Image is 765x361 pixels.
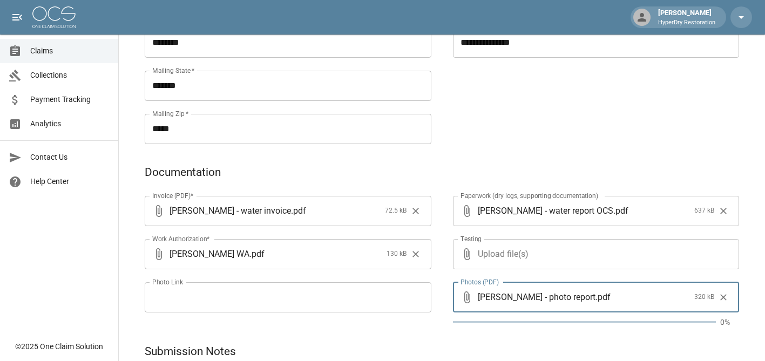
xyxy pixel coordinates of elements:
[30,45,110,57] span: Claims
[613,205,628,217] span: . pdf
[720,317,739,328] p: 0%
[152,109,189,118] label: Mailing Zip
[654,8,720,27] div: [PERSON_NAME]
[170,248,249,260] span: [PERSON_NAME] WA
[461,234,482,243] label: Testing
[291,205,306,217] span: . pdf
[461,277,499,287] label: Photos (PDF)
[30,118,110,130] span: Analytics
[30,70,110,81] span: Collections
[6,6,28,28] button: open drawer
[478,239,710,269] span: Upload file(s)
[478,291,595,303] span: [PERSON_NAME] - photo report
[152,277,183,287] label: Photo Link
[658,18,715,28] p: HyperDry Restoration
[152,191,194,200] label: Invoice (PDF)*
[715,289,732,305] button: Clear
[408,203,424,219] button: Clear
[694,292,714,303] span: 320 kB
[595,291,611,303] span: . pdf
[30,152,110,163] span: Contact Us
[30,176,110,187] span: Help Center
[32,6,76,28] img: ocs-logo-white-transparent.png
[694,206,714,216] span: 637 kB
[408,246,424,262] button: Clear
[30,94,110,105] span: Payment Tracking
[152,234,210,243] label: Work Authorization*
[170,205,291,217] span: [PERSON_NAME] - water invoice
[461,191,598,200] label: Paperwork (dry logs, supporting documentation)
[478,205,613,217] span: [PERSON_NAME] - water report OCS
[385,206,407,216] span: 72.5 kB
[715,203,732,219] button: Clear
[387,249,407,260] span: 130 kB
[249,248,265,260] span: . pdf
[15,341,103,352] div: © 2025 One Claim Solution
[152,66,194,75] label: Mailing State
